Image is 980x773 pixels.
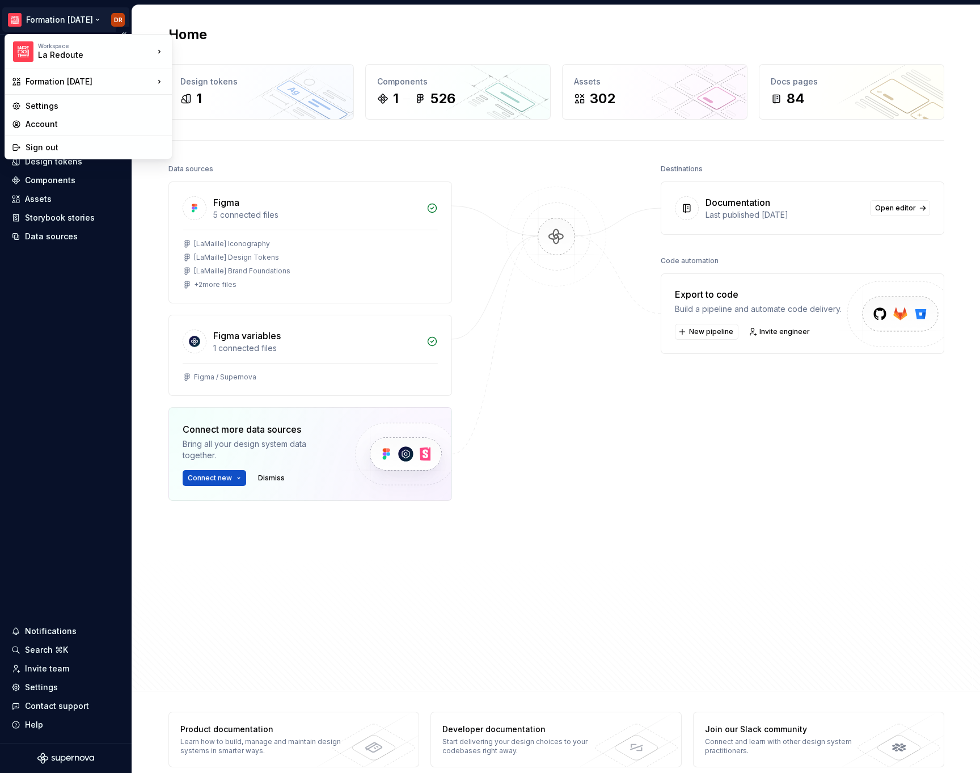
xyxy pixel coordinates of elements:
[26,119,165,130] div: Account
[26,76,154,87] div: Formation [DATE]
[13,41,33,62] img: f15b4b9a-d43c-4bd8-bdfb-9b20b89b7814.png
[26,142,165,153] div: Sign out
[26,100,165,112] div: Settings
[38,43,154,49] div: Workspace
[38,49,134,61] div: La Redoute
